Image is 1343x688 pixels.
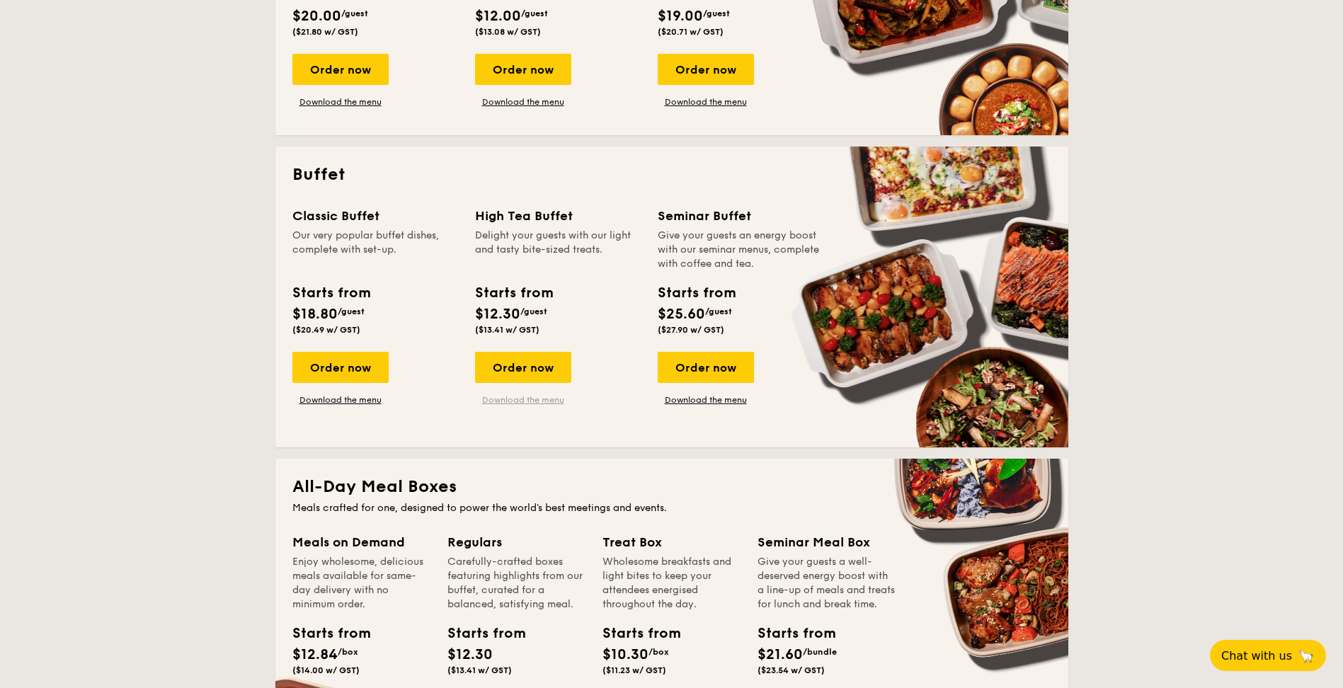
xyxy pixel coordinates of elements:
div: Order now [292,54,389,85]
div: Order now [475,352,571,383]
div: Starts from [475,282,552,304]
span: ($23.54 w/ GST) [758,665,825,675]
a: Download the menu [292,394,389,406]
span: ($20.49 w/ GST) [292,325,360,335]
span: /box [338,647,358,657]
div: High Tea Buffet [475,206,641,226]
div: Order now [292,352,389,383]
a: Download the menu [292,96,389,108]
span: $12.30 [447,646,493,663]
div: Starts from [758,623,821,644]
div: Order now [475,54,571,85]
span: $10.30 [602,646,648,663]
span: 🦙 [1298,648,1315,664]
div: Give your guests an energy boost with our seminar menus, complete with coffee and tea. [658,229,823,271]
button: Chat with us🦙 [1210,640,1326,671]
span: ($27.90 w/ GST) [658,325,724,335]
h2: All-Day Meal Boxes [292,476,1051,498]
span: /guest [341,8,368,18]
span: ($21.80 w/ GST) [292,27,358,37]
div: Meals crafted for one, designed to power the world's best meetings and events. [292,501,1051,515]
div: Delight your guests with our light and tasty bite-sized treats. [475,229,641,271]
div: Meals on Demand [292,532,430,552]
span: ($20.71 w/ GST) [658,27,724,37]
div: Give your guests a well-deserved energy boost with a line-up of meals and treats for lunch and br... [758,555,896,612]
div: Seminar Meal Box [758,532,896,552]
div: Regulars [447,532,585,552]
span: ($13.41 w/ GST) [447,665,512,675]
div: Starts from [602,623,666,644]
div: Enjoy wholesome, delicious meals available for same-day delivery with no minimum order. [292,555,430,612]
span: /guest [521,8,548,18]
a: Download the menu [658,96,754,108]
div: Wholesome breakfasts and light bites to keep your attendees energised throughout the day. [602,555,741,612]
div: Order now [658,352,754,383]
span: $21.60 [758,646,803,663]
span: /guest [705,306,732,316]
span: ($11.23 w/ GST) [602,665,666,675]
div: Seminar Buffet [658,206,823,226]
span: ($14.00 w/ GST) [292,665,360,675]
span: $12.30 [475,306,520,323]
span: /guest [338,306,365,316]
span: $18.80 [292,306,338,323]
span: $25.60 [658,306,705,323]
span: /guest [703,8,730,18]
span: ($13.08 w/ GST) [475,27,541,37]
span: /guest [520,306,547,316]
div: Starts from [292,282,370,304]
div: Order now [658,54,754,85]
span: Chat with us [1221,649,1292,663]
div: Starts from [292,623,356,644]
div: Starts from [447,623,511,644]
h2: Buffet [292,164,1051,186]
span: $20.00 [292,8,341,25]
a: Download the menu [475,394,571,406]
span: /bundle [803,647,837,657]
div: Treat Box [602,532,741,552]
span: ($13.41 w/ GST) [475,325,539,335]
span: $12.00 [475,8,521,25]
div: Starts from [658,282,735,304]
a: Download the menu [475,96,571,108]
div: Classic Buffet [292,206,458,226]
span: /box [648,647,669,657]
span: $19.00 [658,8,703,25]
div: Our very popular buffet dishes, complete with set-up. [292,229,458,271]
a: Download the menu [658,394,754,406]
div: Carefully-crafted boxes featuring highlights from our buffet, curated for a balanced, satisfying ... [447,555,585,612]
span: $12.84 [292,646,338,663]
